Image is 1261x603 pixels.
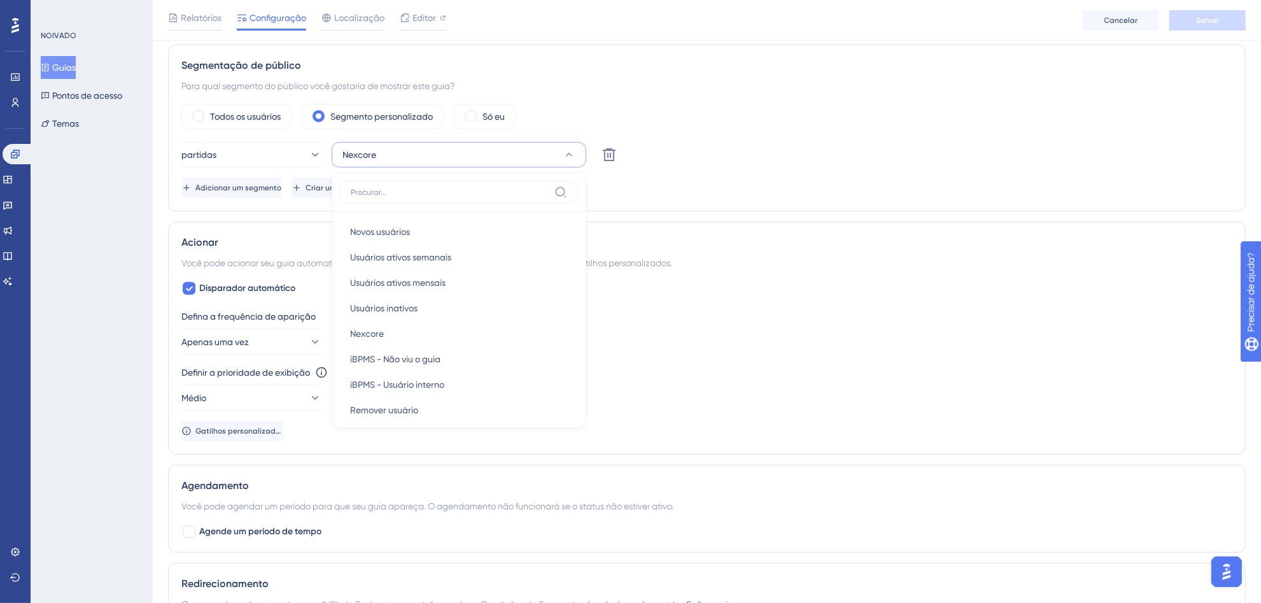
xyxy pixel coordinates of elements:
[41,84,122,107] button: Pontos de acesso
[350,227,410,237] font: Novos usuários
[52,90,122,101] font: Pontos de acesso
[41,112,79,135] button: Temas
[181,578,269,590] font: Redirecionamento
[199,283,295,294] font: Disparador automático
[41,56,76,79] button: Guias
[181,142,321,167] button: partidas
[1083,10,1159,31] button: Cancelar
[332,142,586,167] button: Nexcore
[350,303,418,313] font: Usuários inativos
[342,150,376,160] font: Nexcore
[181,479,249,492] font: Agendamento
[181,385,321,411] button: Médio
[181,311,316,322] font: Defina a frequência de aparição
[181,501,673,511] font: Você pode agendar um período para que seu guia apareça. O agendamento não funcionará se o status ...
[181,329,321,355] button: Apenas uma vez
[181,258,672,268] font: Você pode acionar seu guia automaticamente quando o URL de destino for visitado e/ou usar os gati...
[250,13,306,23] font: Configuração
[350,380,444,390] font: iBPMS - Usuário interno
[340,270,578,295] button: Usuários ativos mensais
[199,526,321,537] font: Agende um período de tempo
[181,178,281,198] button: Adicionar um segmento
[1104,16,1138,25] font: Cancelar
[41,31,76,40] font: NOIVADO
[330,111,433,122] font: Segmento personalizado
[306,183,374,192] font: Criar um segmento
[181,59,301,71] font: Segmentação de público
[181,13,222,23] font: Relatórios
[350,405,418,415] font: Remover usuário
[292,178,374,198] button: Criar um segmento
[181,236,218,248] font: Acionar
[181,81,454,91] font: Para qual segmento do público você gostaria de mostrar este guia?
[52,118,79,129] font: Temas
[483,111,505,122] font: Só eu
[350,354,440,364] font: iBPMS - Não viu o guia
[181,337,249,347] font: Apenas uma vez
[412,13,436,23] font: Editor
[52,62,76,73] font: Guias
[195,183,281,192] font: Adicionar um segmento
[195,427,284,436] font: Gatilhos personalizados
[181,367,310,378] font: Definir a prioridade de exibição
[1169,10,1246,31] button: Salvar
[350,278,446,288] font: Usuários ativos mensais
[340,372,578,397] button: iBPMS - Usuário interno
[340,295,578,321] button: Usuários inativos
[350,329,384,339] font: Nexcore
[340,219,578,245] button: Novos usuários
[181,393,206,403] font: Médio
[181,421,283,441] button: Gatilhos personalizados
[1208,553,1246,591] iframe: Iniciador do Assistente de IA do UserGuiding
[181,150,216,160] font: partidas
[340,346,578,372] button: iBPMS - Não viu o guia
[340,321,578,346] button: Nexcore
[351,187,549,197] input: Procurar...
[210,111,281,122] font: Todos os usuários
[350,252,451,262] font: Usuários ativos semanais
[340,245,578,270] button: Usuários ativos semanais
[30,6,109,15] font: Precisar de ajuda?
[1196,16,1219,25] font: Salvar
[334,13,384,23] font: Localização
[340,397,578,423] button: Remover usuário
